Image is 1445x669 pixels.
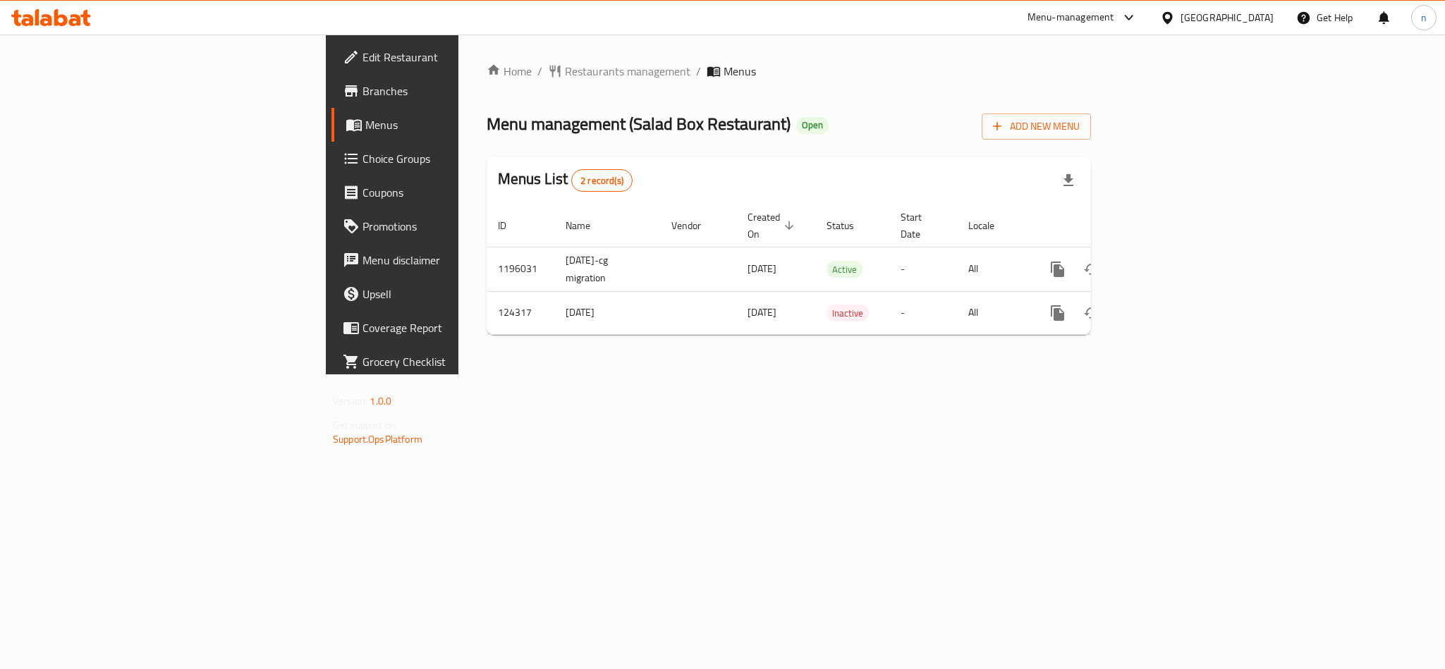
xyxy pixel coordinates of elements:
span: Promotions [362,218,556,235]
button: Add New Menu [982,113,1091,140]
span: Coverage Report [362,319,556,336]
td: [DATE] [554,291,660,334]
span: Add New Menu [993,118,1080,135]
a: Upsell [331,277,567,311]
a: Menu disclaimer [331,243,567,277]
button: Change Status [1075,252,1109,286]
span: 1.0.0 [370,392,391,410]
td: - [889,247,957,291]
th: Actions [1030,204,1188,247]
td: All [957,291,1030,334]
span: Menu disclaimer [362,252,556,269]
span: Upsell [362,286,556,302]
span: Version: [333,392,367,410]
button: more [1041,296,1075,330]
table: enhanced table [487,204,1188,335]
span: [DATE] [748,259,776,278]
td: [DATE]-cg migration [554,247,660,291]
span: Locale [968,217,1013,234]
a: Grocery Checklist [331,345,567,379]
span: Branches [362,82,556,99]
a: Promotions [331,209,567,243]
a: Support.OpsPlatform [333,430,422,448]
span: Get support on: [333,416,398,434]
a: Menus [331,108,567,142]
span: Start Date [901,209,940,243]
div: Active [827,261,862,278]
span: Edit Restaurant [362,49,556,66]
div: Total records count [571,169,633,192]
td: All [957,247,1030,291]
nav: breadcrumb [487,63,1091,80]
a: Branches [331,74,567,108]
span: [DATE] [748,303,776,321]
span: Grocery Checklist [362,353,556,370]
button: more [1041,252,1075,286]
h2: Menus List [498,168,633,192]
a: Restaurants management [548,63,690,80]
span: Vendor [671,217,719,234]
a: Coupons [331,176,567,209]
a: Choice Groups [331,142,567,176]
a: Edit Restaurant [331,40,567,74]
span: n [1421,10,1427,25]
div: Open [796,117,829,134]
span: Menus [365,116,556,133]
span: Menus [724,63,756,80]
span: 2 record(s) [572,174,632,188]
span: Choice Groups [362,150,556,167]
span: Status [827,217,872,234]
td: - [889,291,957,334]
span: Coupons [362,184,556,201]
div: [GEOGRAPHIC_DATA] [1181,10,1274,25]
div: Export file [1051,164,1085,197]
button: Change Status [1075,296,1109,330]
div: Menu-management [1028,9,1114,26]
span: Inactive [827,305,869,321]
a: Coverage Report [331,311,567,345]
span: Open [796,119,829,131]
span: Menu management ( Salad Box Restaurant ) [487,108,791,140]
span: Active [827,262,862,278]
span: ID [498,217,525,234]
span: Name [566,217,609,234]
span: Created On [748,209,798,243]
li: / [696,63,701,80]
span: Restaurants management [565,63,690,80]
